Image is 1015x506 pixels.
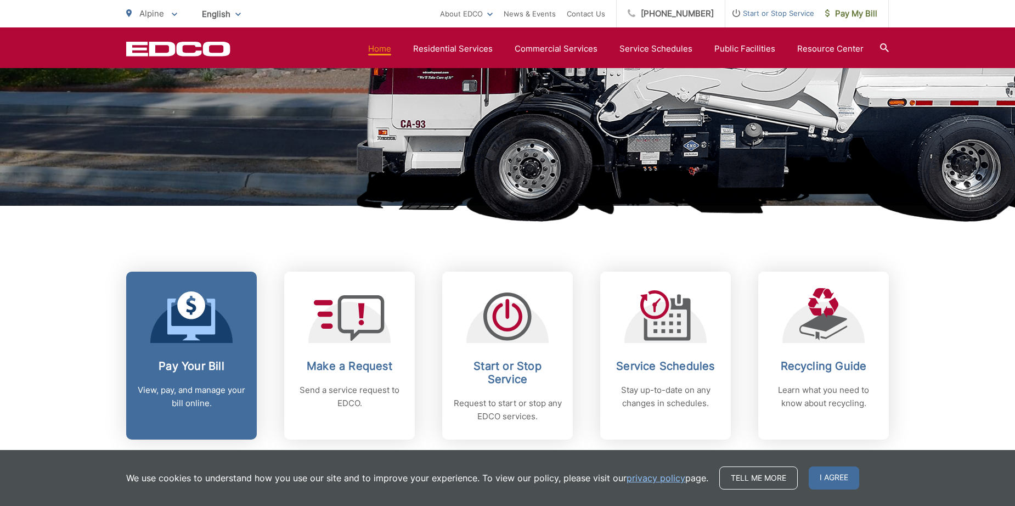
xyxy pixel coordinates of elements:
[137,384,246,410] p: View, pay, and manage your bill online.
[611,359,720,373] h2: Service Schedules
[295,359,404,373] h2: Make a Request
[453,397,562,423] p: Request to start or stop any EDCO services.
[809,466,859,490] span: I agree
[137,359,246,373] h2: Pay Your Bill
[504,7,556,20] a: News & Events
[567,7,605,20] a: Contact Us
[453,359,562,386] h2: Start or Stop Service
[126,41,230,57] a: EDCD logo. Return to the homepage.
[758,272,889,440] a: Recycling Guide Learn what you need to know about recycling.
[797,42,864,55] a: Resource Center
[194,4,249,24] span: English
[719,466,798,490] a: Tell me more
[825,7,877,20] span: Pay My Bill
[284,272,415,440] a: Make a Request Send a service request to EDCO.
[139,8,164,19] span: Alpine
[619,42,692,55] a: Service Schedules
[600,272,731,440] a: Service Schedules Stay up-to-date on any changes in schedules.
[515,42,597,55] a: Commercial Services
[627,471,685,485] a: privacy policy
[295,384,404,410] p: Send a service request to EDCO.
[126,272,257,440] a: Pay Your Bill View, pay, and manage your bill online.
[413,42,493,55] a: Residential Services
[611,384,720,410] p: Stay up-to-date on any changes in schedules.
[714,42,775,55] a: Public Facilities
[368,42,391,55] a: Home
[769,359,878,373] h2: Recycling Guide
[440,7,493,20] a: About EDCO
[126,471,708,485] p: We use cookies to understand how you use our site and to improve your experience. To view our pol...
[769,384,878,410] p: Learn what you need to know about recycling.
